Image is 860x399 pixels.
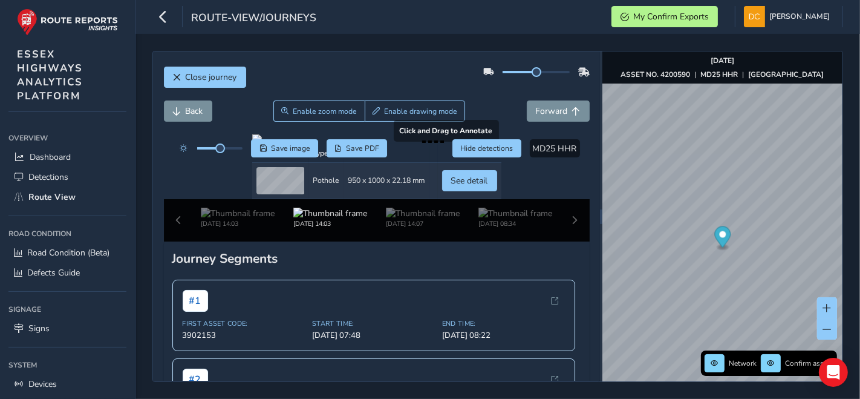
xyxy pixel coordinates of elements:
[478,208,552,219] img: Thumbnail frame
[715,226,731,251] div: Map marker
[527,101,590,122] button: Forward
[327,139,388,157] button: PDF
[785,358,833,368] span: Confirm assets
[164,101,212,122] button: Back
[633,11,709,22] span: My Confirm Exports
[442,170,497,191] button: See detail
[27,247,109,259] span: Road Condition (Beta)
[346,143,379,153] span: Save PDF
[28,323,50,334] span: Signs
[386,219,460,228] div: [DATE] 14:07
[183,369,208,391] span: # 2
[8,356,126,374] div: System
[293,219,367,228] div: [DATE] 14:03
[452,139,521,157] button: Hide detections
[621,70,691,79] strong: ASSET NO. 4200590
[312,330,435,341] span: [DATE] 07:48
[186,71,237,83] span: Close journey
[183,290,208,312] span: # 1
[478,219,552,228] div: [DATE] 08:34
[8,243,126,263] a: Road Condition (Beta)
[293,208,367,219] img: Thumbnail frame
[8,225,126,243] div: Road Condition
[201,219,275,228] div: [DATE] 14:03
[365,101,466,122] button: Draw
[769,6,830,27] span: [PERSON_NAME]
[8,263,126,283] a: Defects Guide
[701,70,738,79] strong: MD25 HHR
[8,167,126,187] a: Detections
[309,163,344,199] td: Pothole
[533,143,577,154] span: MD25 HHR
[28,378,57,390] span: Devices
[164,67,246,88] button: Close journey
[271,143,310,153] span: Save image
[183,319,305,328] span: First Asset Code:
[749,70,824,79] strong: [GEOGRAPHIC_DATA]
[451,175,488,186] span: See detail
[293,107,357,116] span: Enable zoom mode
[8,374,126,394] a: Devices
[8,187,126,207] a: Route View
[384,107,457,116] span: Enable drawing mode
[27,267,80,279] span: Defects Guide
[344,163,429,199] td: 950 x 1000 x 22.18 mm
[819,358,848,387] div: Open Intercom Messenger
[191,10,316,27] span: route-view/journeys
[201,208,275,219] img: Thumbnail frame
[711,56,734,65] strong: [DATE]
[30,151,71,163] span: Dashboard
[8,147,126,167] a: Dashboard
[17,47,83,103] span: ESSEX HIGHWAYS ANALYTICS PLATFORM
[8,129,126,147] div: Overview
[28,171,68,183] span: Detections
[442,319,565,328] span: End Time:
[442,330,565,341] span: [DATE] 08:22
[8,318,126,338] a: Signs
[621,70,824,79] div: | |
[172,250,581,267] div: Journey Segments
[273,101,365,122] button: Zoom
[17,8,118,36] img: rr logo
[386,208,460,219] img: Thumbnail frame
[536,105,568,117] span: Forward
[8,300,126,318] div: Signage
[251,139,318,157] button: Save
[611,6,718,27] button: My Confirm Exports
[460,143,513,153] span: Hide detections
[744,6,834,27] button: [PERSON_NAME]
[729,358,757,368] span: Network
[28,191,76,203] span: Route View
[312,319,435,328] span: Start Time:
[186,105,203,117] span: Back
[183,330,305,341] span: 3902153
[744,6,765,27] img: diamond-layout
